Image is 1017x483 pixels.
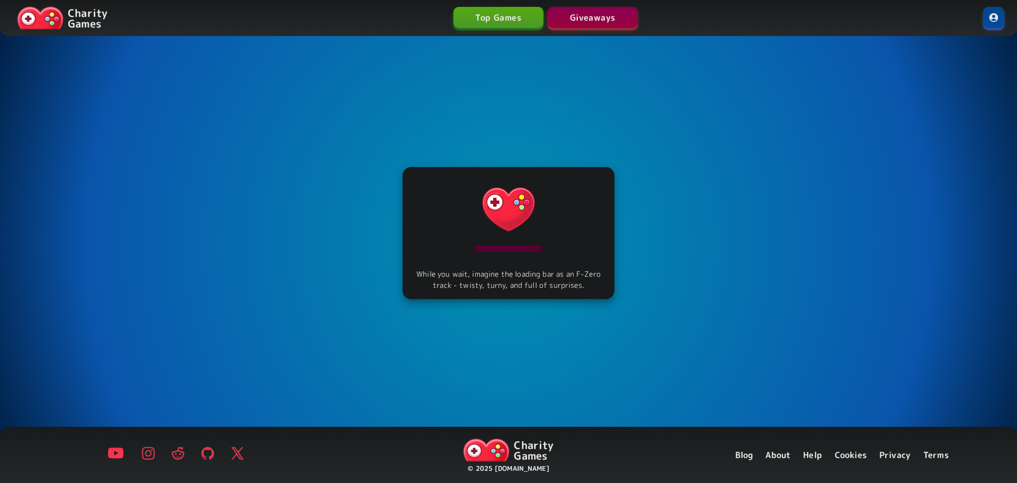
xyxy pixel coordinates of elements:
[879,449,911,461] a: Privacy
[463,438,510,462] img: Charity.Games
[142,447,155,460] img: Instagram Logo
[13,4,112,32] a: Charity Games
[548,7,638,28] a: Giveaways
[835,449,867,461] a: Cookies
[514,440,554,461] p: Charity Games
[17,6,64,30] img: Charity.Games
[172,447,184,460] img: Reddit Logo
[231,447,244,460] img: Twitter Logo
[735,449,753,461] a: Blog
[803,449,822,461] a: Help
[201,447,214,460] img: GitHub Logo
[459,436,558,464] a: Charity Games
[468,464,549,474] p: © 2025 [DOMAIN_NAME]
[765,449,790,461] a: About
[453,7,543,28] a: Top Games
[923,449,949,461] a: Terms
[68,7,108,29] p: Charity Games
